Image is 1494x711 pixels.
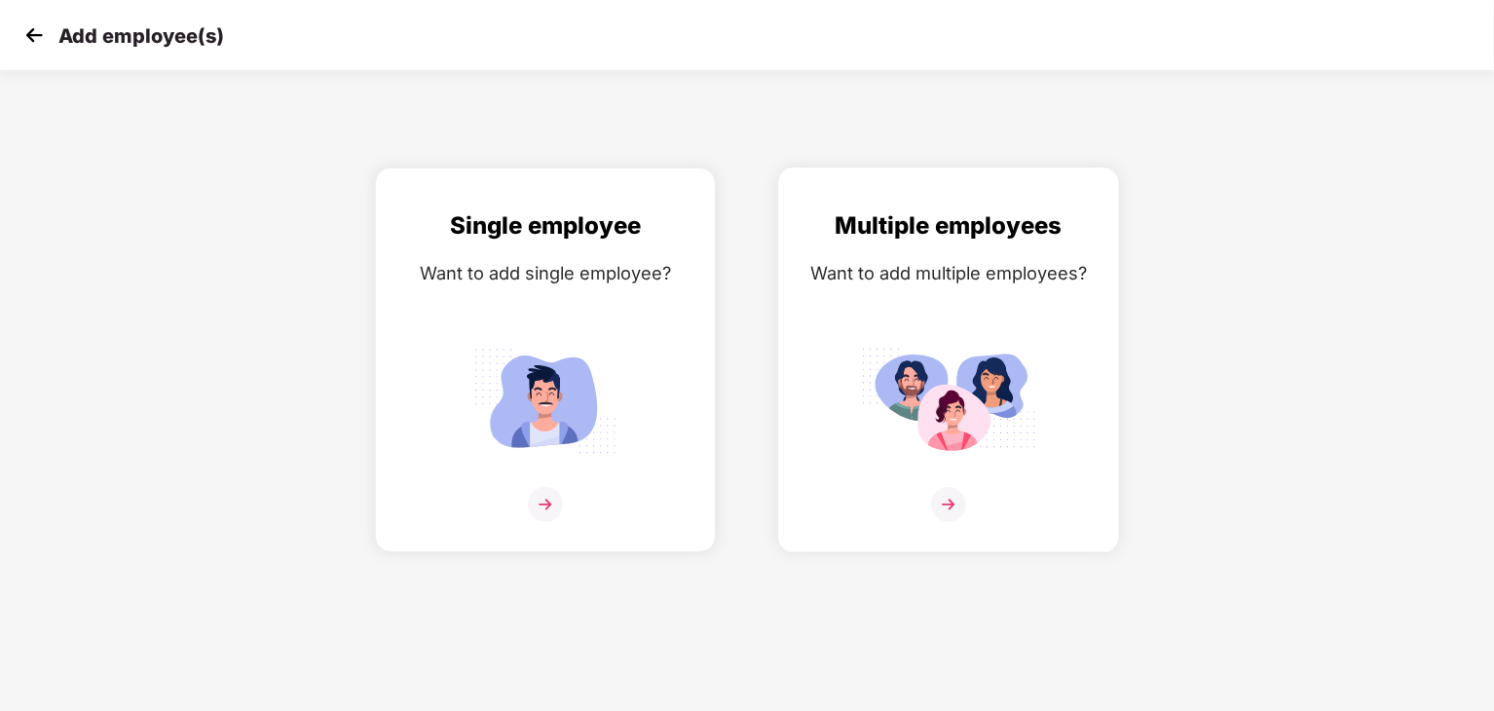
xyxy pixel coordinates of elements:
[458,340,633,462] img: svg+xml;base64,PHN2ZyB4bWxucz0iaHR0cDovL3d3dy53My5vcmcvMjAwMC9zdmciIGlkPSJTaW5nbGVfZW1wbG95ZWUiIH...
[799,259,1099,287] div: Want to add multiple employees?
[799,207,1099,244] div: Multiple employees
[528,487,563,522] img: svg+xml;base64,PHN2ZyB4bWxucz0iaHR0cDovL3d3dy53My5vcmcvMjAwMC9zdmciIHdpZHRoPSIzNiIgaGVpZ2h0PSIzNi...
[395,207,695,244] div: Single employee
[861,340,1036,462] img: svg+xml;base64,PHN2ZyB4bWxucz0iaHR0cDovL3d3dy53My5vcmcvMjAwMC9zdmciIGlkPSJNdWx0aXBsZV9lbXBsb3llZS...
[58,24,224,48] p: Add employee(s)
[19,20,49,50] img: svg+xml;base64,PHN2ZyB4bWxucz0iaHR0cDovL3d3dy53My5vcmcvMjAwMC9zdmciIHdpZHRoPSIzMCIgaGVpZ2h0PSIzMC...
[395,259,695,287] div: Want to add single employee?
[931,487,966,522] img: svg+xml;base64,PHN2ZyB4bWxucz0iaHR0cDovL3d3dy53My5vcmcvMjAwMC9zdmciIHdpZHRoPSIzNiIgaGVpZ2h0PSIzNi...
